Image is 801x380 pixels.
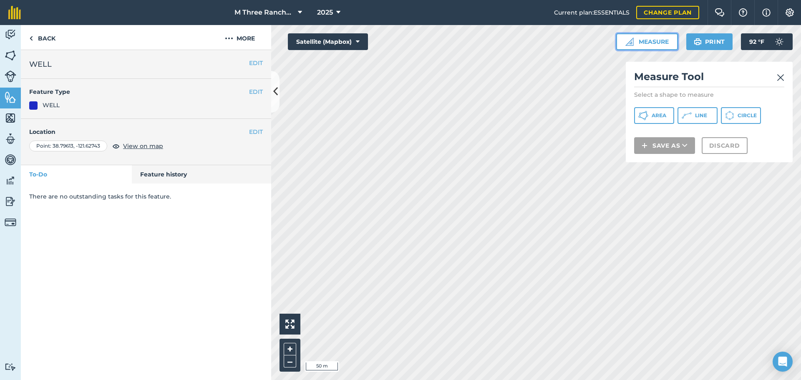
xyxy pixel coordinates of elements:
img: Four arrows, one pointing top left, one top right, one bottom right and the last bottom left [285,320,295,329]
button: Measure [616,33,678,50]
img: Two speech bubbles overlapping with the left bubble in the forefront [715,8,725,17]
button: EDIT [249,58,263,68]
img: svg+xml;base64,PHN2ZyB4bWxucz0iaHR0cDovL3d3dy53My5vcmcvMjAwMC9zdmciIHdpZHRoPSIxOCIgaGVpZ2h0PSIyNC... [112,141,120,151]
img: A question mark icon [738,8,748,17]
span: Area [652,112,666,119]
button: Circle [721,107,761,124]
a: To-Do [21,165,132,184]
button: EDIT [249,87,263,96]
p: There are no outstanding tasks for this feature. [29,192,263,201]
button: Save as [634,137,695,154]
img: A cog icon [785,8,795,17]
h4: Location [29,127,263,136]
div: WELL [43,101,60,110]
span: Line [695,112,707,119]
img: fieldmargin Logo [8,6,21,19]
img: svg+xml;base64,PHN2ZyB4bWxucz0iaHR0cDovL3d3dy53My5vcmcvMjAwMC9zdmciIHdpZHRoPSIyMCIgaGVpZ2h0PSIyNC... [225,33,233,43]
img: svg+xml;base64,PD94bWwgdmVyc2lvbj0iMS4wIiBlbmNvZGluZz0idXRmLTgiPz4KPCEtLSBHZW5lcmF0b3I6IEFkb2JlIE... [771,33,788,50]
button: Satellite (Mapbox) [288,33,368,50]
h4: Feature Type [29,87,249,96]
p: Select a shape to measure [634,91,784,99]
div: Open Intercom Messenger [773,352,793,372]
button: 92 °F [741,33,793,50]
a: Change plan [636,6,699,19]
button: + [284,343,296,355]
a: Feature history [132,165,272,184]
img: svg+xml;base64,PD94bWwgdmVyc2lvbj0iMS4wIiBlbmNvZGluZz0idXRmLTgiPz4KPCEtLSBHZW5lcmF0b3I6IEFkb2JlIE... [5,363,16,371]
img: svg+xml;base64,PHN2ZyB4bWxucz0iaHR0cDovL3d3dy53My5vcmcvMjAwMC9zdmciIHdpZHRoPSIxOSIgaGVpZ2h0PSIyNC... [694,37,702,47]
button: Print [686,33,733,50]
button: View on map [112,141,163,151]
img: svg+xml;base64,PD94bWwgdmVyc2lvbj0iMS4wIiBlbmNvZGluZz0idXRmLTgiPz4KPCEtLSBHZW5lcmF0b3I6IEFkb2JlIE... [5,174,16,187]
img: svg+xml;base64,PHN2ZyB4bWxucz0iaHR0cDovL3d3dy53My5vcmcvMjAwMC9zdmciIHdpZHRoPSI5IiBoZWlnaHQ9IjI0Ii... [29,33,33,43]
span: Circle [738,112,757,119]
span: 2025 [317,8,333,18]
h2: WELL [29,58,263,70]
img: svg+xml;base64,PHN2ZyB4bWxucz0iaHR0cDovL3d3dy53My5vcmcvMjAwMC9zdmciIHdpZHRoPSIyMiIgaGVpZ2h0PSIzMC... [777,73,784,83]
button: Area [634,107,674,124]
img: svg+xml;base64,PHN2ZyB4bWxucz0iaHR0cDovL3d3dy53My5vcmcvMjAwMC9zdmciIHdpZHRoPSI1NiIgaGVpZ2h0PSI2MC... [5,112,16,124]
button: EDIT [249,127,263,136]
img: svg+xml;base64,PD94bWwgdmVyc2lvbj0iMS4wIiBlbmNvZGluZz0idXRmLTgiPz4KPCEtLSBHZW5lcmF0b3I6IEFkb2JlIE... [5,70,16,82]
img: svg+xml;base64,PD94bWwgdmVyc2lvbj0iMS4wIiBlbmNvZGluZz0idXRmLTgiPz4KPCEtLSBHZW5lcmF0b3I6IEFkb2JlIE... [5,133,16,145]
img: Ruler icon [625,38,634,46]
span: Current plan : ESSENTIALS [554,8,630,17]
span: 92 ° F [749,33,764,50]
img: svg+xml;base64,PD94bWwgdmVyc2lvbj0iMS4wIiBlbmNvZGluZz0idXRmLTgiPz4KPCEtLSBHZW5lcmF0b3I6IEFkb2JlIE... [5,195,16,208]
button: Discard [702,137,748,154]
img: svg+xml;base64,PHN2ZyB4bWxucz0iaHR0cDovL3d3dy53My5vcmcvMjAwMC9zdmciIHdpZHRoPSIxNCIgaGVpZ2h0PSIyNC... [642,141,647,151]
img: svg+xml;base64,PD94bWwgdmVyc2lvbj0iMS4wIiBlbmNvZGluZz0idXRmLTgiPz4KPCEtLSBHZW5lcmF0b3I6IEFkb2JlIE... [5,216,16,228]
button: More [209,25,271,50]
button: Line [678,107,718,124]
span: M Three Ranches LLC [234,8,295,18]
div: Point : 38.79613 , -121.62743 [29,141,107,151]
img: svg+xml;base64,PD94bWwgdmVyc2lvbj0iMS4wIiBlbmNvZGluZz0idXRmLTgiPz4KPCEtLSBHZW5lcmF0b3I6IEFkb2JlIE... [5,28,16,41]
a: Back [21,25,64,50]
img: svg+xml;base64,PHN2ZyB4bWxucz0iaHR0cDovL3d3dy53My5vcmcvMjAwMC9zdmciIHdpZHRoPSIxNyIgaGVpZ2h0PSIxNy... [762,8,771,18]
img: svg+xml;base64,PHN2ZyB4bWxucz0iaHR0cDovL3d3dy53My5vcmcvMjAwMC9zdmciIHdpZHRoPSI1NiIgaGVpZ2h0PSI2MC... [5,91,16,103]
h2: Measure Tool [634,70,784,87]
img: svg+xml;base64,PHN2ZyB4bWxucz0iaHR0cDovL3d3dy53My5vcmcvMjAwMC9zdmciIHdpZHRoPSI1NiIgaGVpZ2h0PSI2MC... [5,49,16,62]
button: – [284,355,296,367]
img: svg+xml;base64,PD94bWwgdmVyc2lvbj0iMS4wIiBlbmNvZGluZz0idXRmLTgiPz4KPCEtLSBHZW5lcmF0b3I6IEFkb2JlIE... [5,154,16,166]
span: View on map [123,141,163,151]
